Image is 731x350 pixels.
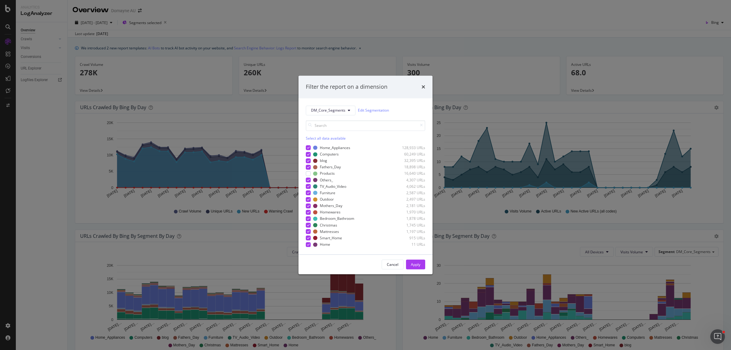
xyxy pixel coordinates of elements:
div: 4,307 URLs [395,177,425,183]
div: 1,745 URLs [395,223,425,228]
div: 1,878 URLs [395,216,425,221]
button: Apply [406,260,425,270]
div: 1,970 URLs [395,210,425,215]
div: 2,587 URLs [395,190,425,195]
div: 32,395 URLs [395,158,425,163]
div: Outdoor [320,197,334,202]
div: Computers [320,152,339,157]
div: blog [320,158,327,163]
div: times [422,83,425,91]
div: Cancel [387,262,398,267]
div: Mothers_Day [320,203,342,209]
div: modal [298,76,433,274]
div: Filter the report on a dimension [306,83,387,91]
div: TV_Audio_Video [320,184,346,189]
div: 915 URLs [395,235,425,241]
div: Fathers_Day [320,165,341,170]
div: Furniture [320,190,335,195]
iframe: Intercom live chat [710,329,725,344]
div: 1,197 URLs [395,229,425,234]
div: 2,181 URLs [395,203,425,209]
div: Smart_Home [320,235,342,241]
div: 18,898 URLs [395,165,425,170]
div: Select all data available [306,136,425,141]
div: Christmas [320,223,337,228]
input: Search [306,120,425,131]
a: Edit Segmentation [358,107,389,114]
div: Apply [411,262,420,267]
div: 60,249 URLs [395,152,425,157]
div: 11 URLs [395,242,425,247]
div: Home_Appliances [320,145,350,150]
div: 2,497 URLs [395,197,425,202]
button: DM_Core_Segments [306,105,355,115]
div: Homewares [320,210,341,215]
div: Home [320,242,330,247]
div: Mattresses [320,229,339,234]
div: Products [320,171,335,176]
div: 16,640 URLs [395,171,425,176]
button: Cancel [382,260,404,270]
div: Bedroom_Bathroom [320,216,354,221]
div: 4,062 URLs [395,184,425,189]
div: Others_ [320,177,333,183]
span: DM_Core_Segments [311,108,345,113]
div: 128,933 URLs [395,145,425,150]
